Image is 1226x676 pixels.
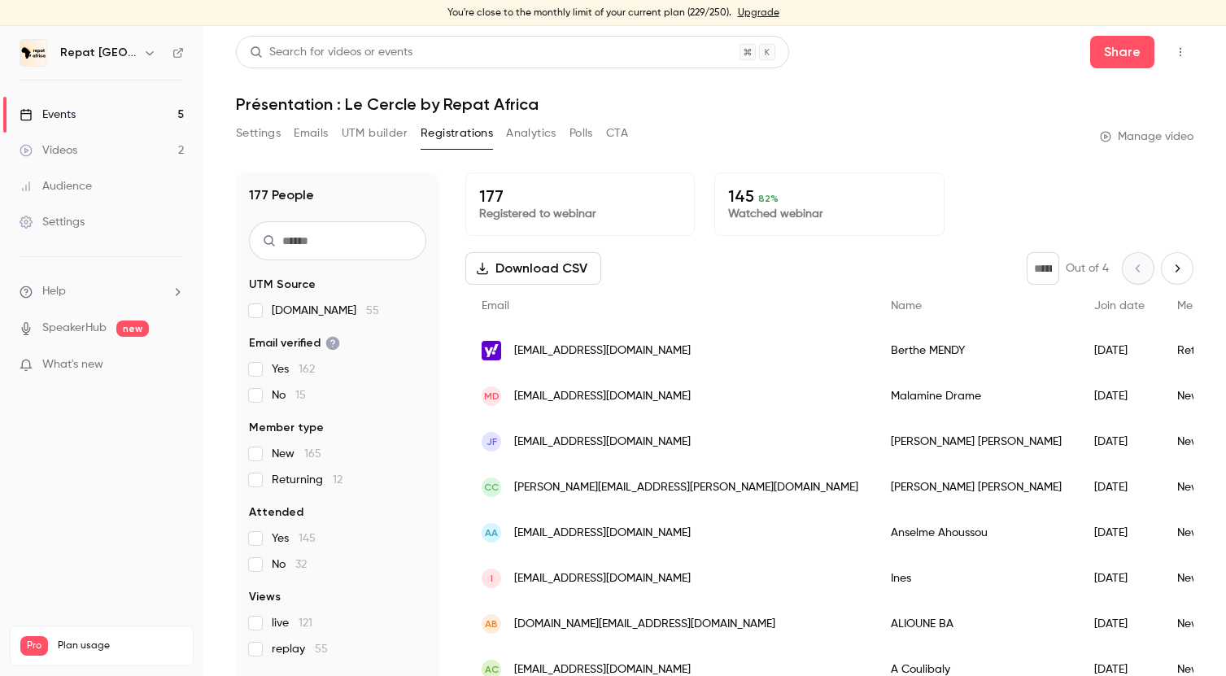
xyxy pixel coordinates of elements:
a: Upgrade [738,7,779,20]
img: Repat Africa [20,40,46,66]
div: [DATE] [1078,510,1161,556]
p: Out of 4 [1066,260,1109,277]
div: Anselme Ahoussou [875,510,1078,556]
span: Plan usage [58,639,183,652]
span: 121 [299,617,312,629]
button: CTA [606,120,628,146]
button: UTM builder [342,120,408,146]
span: [EMAIL_ADDRESS][DOMAIN_NAME] [514,434,691,451]
div: Settings [20,214,85,230]
p: Registered to webinar [479,206,681,222]
span: [DOMAIN_NAME][EMAIL_ADDRESS][DOMAIN_NAME] [514,616,775,633]
div: Audience [20,178,92,194]
span: new [116,321,149,337]
span: Yes [272,361,315,377]
span: 145 [299,533,316,544]
span: No [272,387,306,403]
span: AA [485,526,498,540]
span: [PERSON_NAME][EMAIL_ADDRESS][PERSON_NAME][DOMAIN_NAME] [514,479,858,496]
span: Returning [272,472,342,488]
span: Email [482,300,509,312]
div: [PERSON_NAME] [PERSON_NAME] [875,464,1078,510]
a: Manage video [1100,129,1193,145]
p: Watched webinar [728,206,930,222]
span: 82 % [758,193,779,204]
button: Next page [1161,252,1193,285]
span: 162 [299,364,315,375]
span: I [491,571,493,586]
button: Download CSV [465,252,601,285]
span: [DOMAIN_NAME] [272,303,379,319]
span: replay [272,641,328,657]
span: Attended [249,504,303,521]
button: Polls [569,120,593,146]
div: Videos [20,142,77,159]
span: [EMAIL_ADDRESS][DOMAIN_NAME] [514,342,691,360]
div: [DATE] [1078,601,1161,647]
li: help-dropdown-opener [20,283,184,300]
div: ALIOUNE BA [875,601,1078,647]
button: Settings [236,120,281,146]
span: 55 [366,305,379,316]
span: [EMAIL_ADDRESS][DOMAIN_NAME] [514,388,691,405]
div: Malamine Drame [875,373,1078,419]
div: Berthe MENDY [875,328,1078,373]
div: [DATE] [1078,556,1161,601]
span: 55 [315,643,328,655]
span: jF [486,434,497,449]
button: Share [1090,36,1154,68]
button: Registrations [421,120,493,146]
a: SpeakerHub [42,320,107,337]
span: Yes [272,530,316,547]
span: MD [484,389,500,403]
div: [DATE] [1078,328,1161,373]
button: Analytics [506,120,556,146]
p: 177 [479,186,681,206]
span: 12 [333,474,342,486]
span: Pro [20,636,48,656]
div: Search for videos or events [250,44,412,61]
div: Events [20,107,76,123]
span: Name [891,300,922,312]
span: What's new [42,356,103,373]
span: New [272,446,321,462]
div: Ines [875,556,1078,601]
span: 165 [304,448,321,460]
span: AB [485,617,498,631]
span: live [272,615,312,631]
iframe: Noticeable Trigger [164,358,184,373]
span: Join date [1094,300,1145,312]
span: [EMAIL_ADDRESS][DOMAIN_NAME] [514,525,691,542]
span: [EMAIL_ADDRESS][DOMAIN_NAME] [514,570,691,587]
span: Help [42,283,66,300]
span: Member type [249,420,324,436]
span: CC [484,480,499,495]
div: [DATE] [1078,464,1161,510]
div: [PERSON_NAME] [PERSON_NAME] [875,419,1078,464]
h1: 177 People [249,185,314,205]
span: 32 [295,559,307,570]
span: UTM Source [249,277,316,293]
button: Emails [294,120,328,146]
h1: Présentation : Le Cercle by Repat Africa [236,94,1193,114]
span: Views [249,589,281,605]
div: [DATE] [1078,373,1161,419]
p: 145 [728,186,930,206]
span: Email verified [249,335,340,351]
span: 15 [295,390,306,401]
span: No [272,556,307,573]
img: yahoo.fr [482,341,501,360]
div: [DATE] [1078,419,1161,464]
h6: Repat [GEOGRAPHIC_DATA] [60,45,137,61]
